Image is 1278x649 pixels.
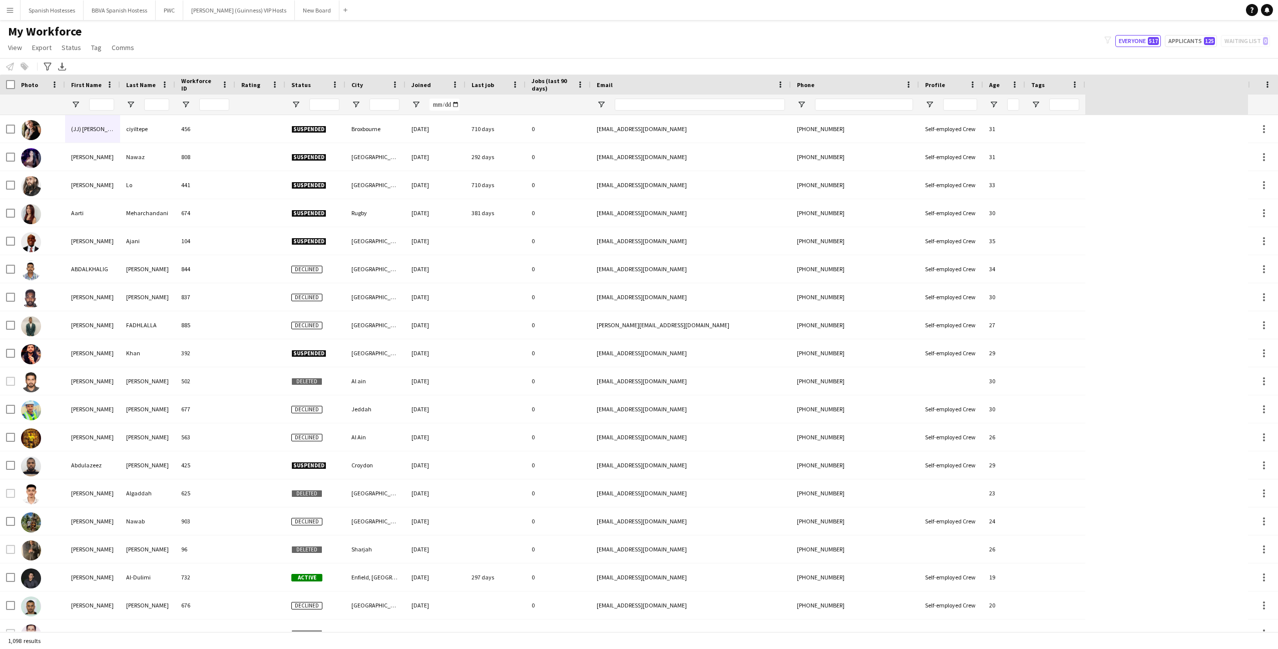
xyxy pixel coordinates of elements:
[120,227,175,255] div: Ajani
[65,311,120,339] div: [PERSON_NAME]
[21,1,84,20] button: Spanish Hostesses
[120,451,175,479] div: [PERSON_NAME]
[120,115,175,143] div: ciyiltepe
[405,339,466,367] div: [DATE]
[591,479,791,507] div: [EMAIL_ADDRESS][DOMAIN_NAME]
[21,148,41,168] img: Aalia Nawaz
[526,339,591,367] div: 0
[591,227,791,255] div: [EMAIL_ADDRESS][DOMAIN_NAME]
[175,171,235,199] div: 441
[6,377,15,386] input: Row Selection is disabled for this row (unchecked)
[526,171,591,199] div: 0
[291,490,322,497] span: Deleted
[345,143,405,171] div: [GEOGRAPHIC_DATA]
[175,451,235,479] div: 425
[175,563,235,591] div: 732
[345,227,405,255] div: [GEOGRAPHIC_DATA]
[345,535,405,563] div: Sharjah
[597,81,613,89] span: Email
[983,367,1025,395] div: 30
[591,451,791,479] div: [EMAIL_ADDRESS][DOMAIN_NAME]
[120,339,175,367] div: Khan
[919,339,983,367] div: Self-employed Crew
[6,629,15,638] input: Row Selection is disabled for this row (unchecked)
[815,99,913,111] input: Phone Filter Input
[120,199,175,227] div: Meharchandani
[405,479,466,507] div: [DATE]
[120,563,175,591] div: Al-Dulimi
[183,1,295,20] button: [PERSON_NAME] (Guinness) VIP Hosts
[144,99,169,111] input: Last Name Filter Input
[405,619,466,647] div: [DATE]
[466,563,526,591] div: 297 days
[983,423,1025,451] div: 26
[181,100,190,109] button: Open Filter Menu
[526,591,591,619] div: 0
[84,1,156,20] button: BBVA Spanish Hostess
[291,434,322,441] span: Declined
[21,81,38,89] span: Photo
[983,479,1025,507] div: 23
[108,41,138,54] a: Comms
[175,339,235,367] div: 392
[65,507,120,535] div: [PERSON_NAME]
[615,99,785,111] input: Email Filter Input
[983,227,1025,255] div: 35
[175,591,235,619] div: 676
[345,283,405,311] div: [GEOGRAPHIC_DATA]
[175,619,235,647] div: 473
[983,535,1025,563] div: 26
[345,255,405,283] div: [GEOGRAPHIC_DATA]
[28,41,56,54] a: Export
[309,99,339,111] input: Status Filter Input
[591,619,791,647] div: [EMAIL_ADDRESS][DOMAIN_NAME]
[405,507,466,535] div: [DATE]
[291,100,300,109] button: Open Filter Menu
[591,199,791,227] div: [EMAIL_ADDRESS][DOMAIN_NAME]
[532,77,573,92] span: Jobs (last 90 days)
[291,574,322,581] span: Active
[526,507,591,535] div: 0
[345,395,405,423] div: Jeddah
[345,451,405,479] div: Croydon
[351,81,363,89] span: City
[345,563,405,591] div: Enfield, [GEOGRAPHIC_DATA]
[65,283,120,311] div: [PERSON_NAME]
[526,619,591,647] div: 0
[983,395,1025,423] div: 30
[120,619,175,647] div: Khan
[65,591,120,619] div: [PERSON_NAME]
[21,288,41,308] img: Abdalla Sharaf Eldin
[919,115,983,143] div: Self-employed Crew
[943,99,977,111] input: Profile Filter Input
[21,204,41,224] img: Aarti Meharchandani
[21,176,41,196] img: Aaron Lo
[405,143,466,171] div: [DATE]
[291,81,311,89] span: Status
[919,563,983,591] div: Self-employed Crew
[797,81,814,89] span: Phone
[65,143,120,171] div: [PERSON_NAME]
[291,406,322,413] span: Declined
[351,100,360,109] button: Open Filter Menu
[65,563,120,591] div: [PERSON_NAME]
[919,283,983,311] div: Self-employed Crew
[526,535,591,563] div: 0
[405,423,466,451] div: [DATE]
[405,311,466,339] div: [DATE]
[466,199,526,227] div: 381 days
[591,591,791,619] div: [EMAIL_ADDRESS][DOMAIN_NAME]
[919,171,983,199] div: Self-employed Crew
[65,451,120,479] div: Abdulazeez
[65,619,120,647] div: [PERSON_NAME]
[120,535,175,563] div: [PERSON_NAME]
[791,339,919,367] div: [PHONE_NUMBER]
[791,423,919,451] div: [PHONE_NUMBER]
[791,143,919,171] div: [PHONE_NUMBER]
[175,311,235,339] div: 885
[120,255,175,283] div: [PERSON_NAME]
[56,61,68,73] app-action-btn: Export XLSX
[21,512,41,532] img: Abdulla Nawab
[112,43,134,52] span: Comms
[175,395,235,423] div: 677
